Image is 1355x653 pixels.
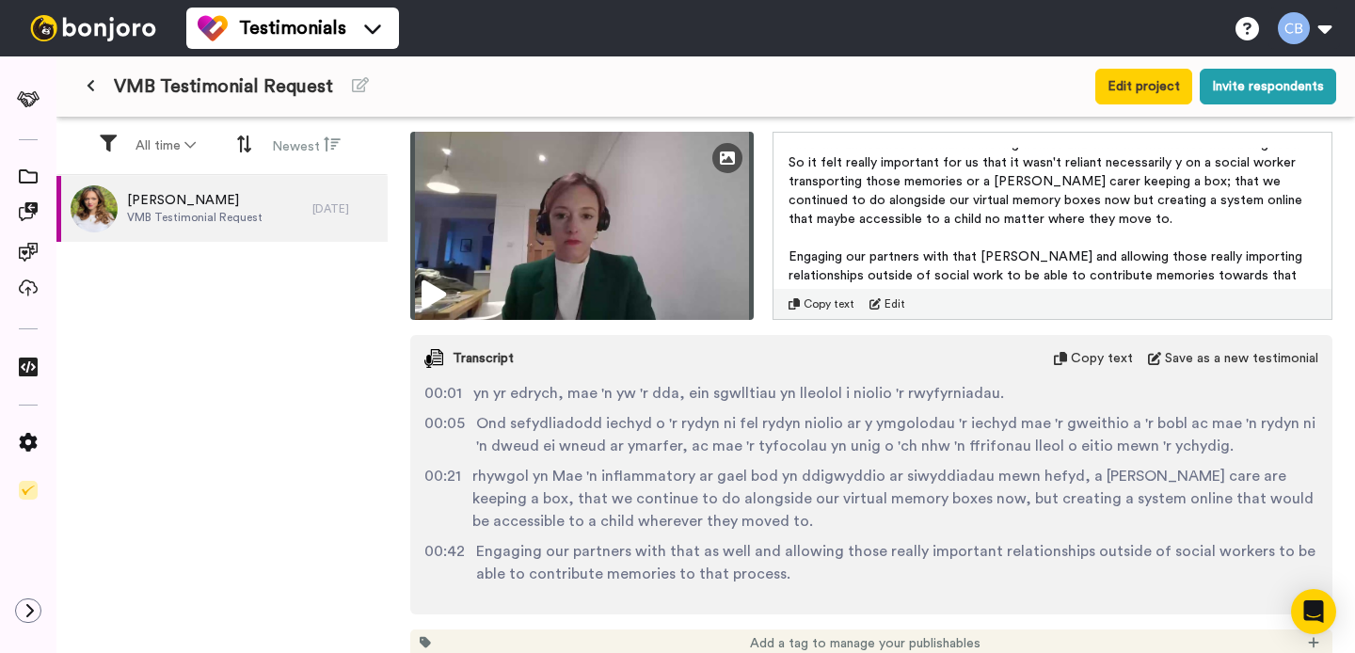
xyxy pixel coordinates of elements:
[124,129,207,163] button: All time
[261,128,352,164] button: Newest
[804,296,854,311] span: Copy text
[424,465,461,533] span: 00:21
[1095,69,1192,104] button: Edit project
[453,349,514,368] span: Transcript
[23,15,164,41] img: bj-logo-header-white.svg
[1291,589,1336,634] div: Open Intercom Messenger
[476,540,1318,585] span: Engaging our partners with that as well and allowing those really important relationships outside...
[473,382,1004,405] span: yn yr edrych, mae 'n yw 'r dda, ein sgwlltiau yn lleolol i niolio 'r rwyfyrniadau.
[410,132,754,320] img: 7357652e-421f-4b20-8c94-53c2aa930eb3-thumbnail_full-1758218443.jpg
[198,13,228,43] img: tm-color.svg
[424,382,462,405] span: 00:01
[19,481,38,500] img: Checklist.svg
[1200,69,1336,104] button: Invite respondents
[424,540,465,585] span: 00:42
[789,137,1306,226] span: Also the difficulties of children moving homes and then the memories then being lost. So it felt ...
[114,73,333,100] span: VMB Testimonial Request
[127,210,263,225] span: VMB Testimonial Request
[127,191,263,210] span: [PERSON_NAME]
[312,201,378,216] div: [DATE]
[71,185,118,232] img: 9676964e-a813-406a-b7f7-209573764960.jpeg
[476,412,1318,457] span: Ond sefydliadodd iechyd o 'r rydyn ni fel rydyn niolio ar y ymgolodau 'r iechyd mae 'r gweithio a...
[750,634,980,653] span: Add a tag to manage your publishables
[789,250,1306,301] span: Engaging our partners with that [PERSON_NAME] and allowing those really importing relationships o...
[239,15,346,41] span: Testimonials
[885,296,905,311] span: Edit
[56,176,388,242] a: [PERSON_NAME]VMB Testimonial Request[DATE]
[424,412,465,457] span: 00:05
[424,349,443,368] img: transcript.svg
[1165,349,1318,368] span: Save as a new testimonial
[472,465,1318,533] span: rhywgol yn Mae 'n inflammatory ar gael bod yn ddigwyddio ar siwyddiadau mewn hefyd, a [PERSON_NAM...
[1071,349,1133,368] span: Copy text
